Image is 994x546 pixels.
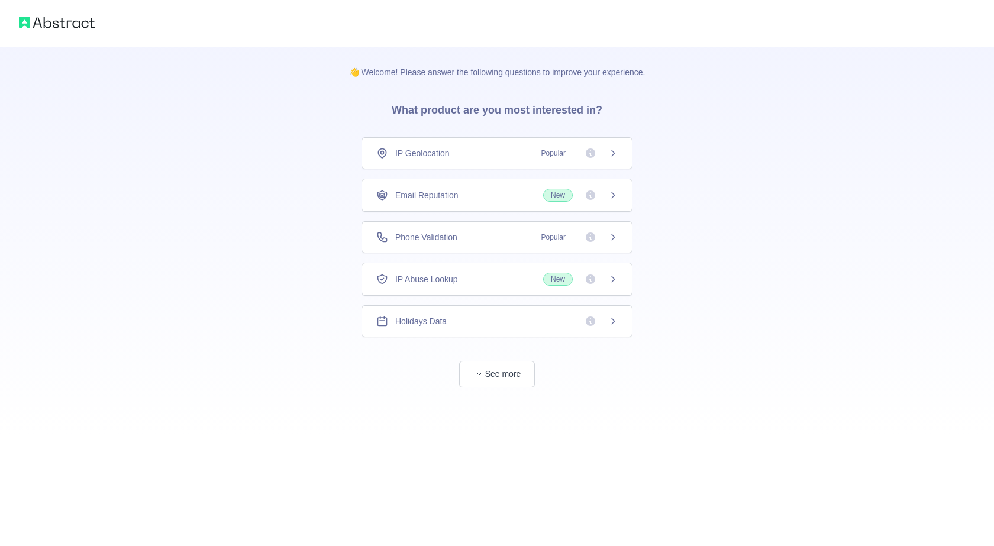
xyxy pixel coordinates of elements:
span: New [543,273,573,286]
span: Phone Validation [395,231,457,243]
span: Email Reputation [395,189,459,201]
h3: What product are you most interested in? [373,78,621,137]
span: Holidays Data [395,315,447,327]
span: IP Abuse Lookup [395,273,458,285]
span: IP Geolocation [395,147,450,159]
span: New [543,189,573,202]
img: Abstract logo [19,14,95,31]
button: See more [459,361,535,387]
span: Popular [534,147,573,159]
span: Popular [534,231,573,243]
p: 👋 Welcome! Please answer the following questions to improve your experience. [330,47,664,78]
